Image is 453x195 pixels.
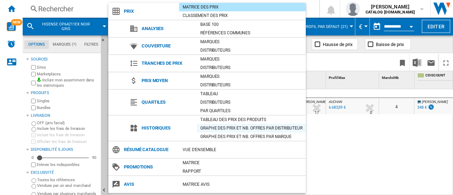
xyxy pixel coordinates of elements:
div: Vue d'ensemble [179,146,306,153]
span: Résumé catalogue [120,145,179,155]
div: Marques [197,73,306,80]
div: Classement des prix [179,12,306,19]
div: Tableau des prix des produits [197,116,306,123]
span: Avis [120,179,179,189]
div: Marques [197,38,306,45]
div: Graphe des prix et nb. offres par distributeur [197,125,306,132]
span: Prix moyen [138,76,197,86]
div: Matrice [179,159,306,166]
div: Distributeurs [197,64,306,71]
span: Promotions [120,162,179,172]
div: Références communes [197,29,306,36]
span: Quartiles [138,97,197,107]
div: Matrice des prix [179,4,306,11]
div: Distributeurs [197,99,306,106]
div: Base 100 [197,21,306,28]
span: Historiques [138,123,197,133]
span: Tranches de prix [138,58,197,68]
div: Rapport [179,168,306,175]
div: Par quartiles [197,107,306,114]
div: Tableau [197,90,306,97]
div: Graphe des prix et nb. offres par marque [197,133,306,140]
div: Matrice AVIS [179,181,306,188]
span: Prix [120,6,179,16]
span: Couverture [138,41,197,51]
div: Distributeurs [197,47,306,54]
div: Distributeurs [197,81,306,88]
span: Analyses [138,24,197,34]
div: Marques [197,56,306,63]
